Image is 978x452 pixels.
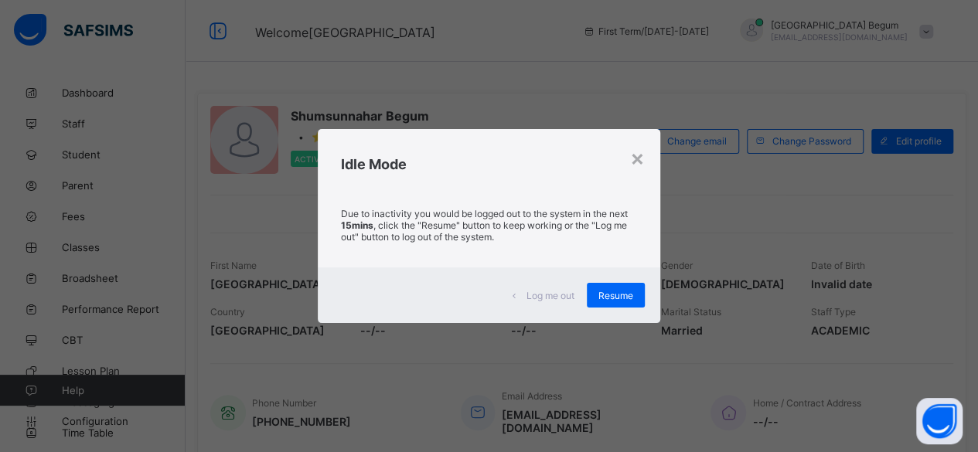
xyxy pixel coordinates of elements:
p: Due to inactivity you would be logged out to the system in the next , click the "Resume" button t... [341,208,637,243]
span: Resume [598,290,633,301]
strong: 15mins [341,219,373,231]
span: Log me out [526,290,574,301]
h2: Idle Mode [341,156,637,172]
div: × [630,144,645,171]
button: Open asap [916,398,963,444]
